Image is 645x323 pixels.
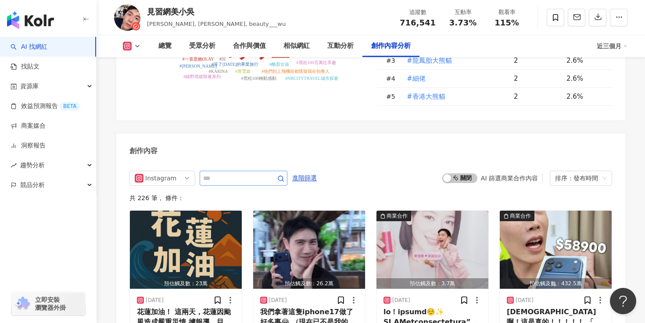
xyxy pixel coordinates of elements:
div: 近三個月 [597,39,627,53]
div: # 4 [386,74,399,83]
span: 3.73% [449,18,477,27]
img: post-image [376,211,488,289]
div: 合作與價值 [233,41,266,51]
div: Instagram [145,171,174,185]
tspan: #KARINA [209,69,229,74]
div: # 5 [386,92,399,101]
div: 2.6% [566,56,603,65]
img: KOL Avatar [114,4,140,31]
span: 115% [494,18,519,27]
div: 受眾分析 [189,41,215,51]
a: 效益預測報告BETA [11,102,80,111]
td: #細佬 [399,70,507,88]
div: 互動分析 [327,41,354,51]
div: [DATE] [146,297,164,304]
div: 創作內容 [129,146,158,156]
div: # 3 [386,56,399,65]
tspan: #黑松100轉動感動 [241,76,276,81]
div: 預估觸及數：26.2萬 [253,278,365,289]
tspan: #31 [219,57,226,61]
tspan: #等了[DATE]的畢業旅行 [211,62,258,67]
div: [DATE] [392,297,410,304]
img: post-image [253,211,365,289]
span: 立即安裝 瀏覽器外掛 [35,296,66,312]
button: #香港大熊貓 [406,88,446,105]
tspan: #滑雪篇 [235,69,251,74]
div: 共 226 筆 ， 條件： [129,194,612,201]
div: 總覽 [158,41,172,51]
div: 2 [514,92,559,101]
a: searchAI 找網紅 [11,43,47,51]
span: #細佬 [407,74,426,83]
div: 追蹤數 [400,8,436,17]
img: chrome extension [14,297,31,311]
div: 見習網美小吳 [147,6,286,17]
div: 2.6% [566,74,603,83]
img: logo [7,11,54,29]
div: [DATE] [516,297,534,304]
span: rise [11,162,17,169]
a: chrome extension立即安裝 瀏覽器外掛 [11,292,85,316]
div: 觀看率 [490,8,523,17]
tspan: #[PERSON_NAME] [179,64,216,68]
tspan: #一直是她OLAY [183,57,214,61]
a: 找貼文 [11,62,39,71]
span: 716,541 [400,18,436,27]
div: 預估觸及數：432.5萬 [500,278,612,289]
button: 預估觸及數：23萬 [130,211,242,289]
div: 預估觸及數：3.7萬 [376,278,488,289]
button: 商業合作預估觸及數：3.7萬 [376,211,488,289]
tspan: #酪梨女孩 [269,62,289,67]
img: post-image [500,211,612,289]
div: 商業合作 [510,212,531,220]
td: 2.6% [559,52,612,70]
span: [PERSON_NAME], [PERSON_NAME], beauty___wu [147,21,286,27]
td: #香港大熊貓 [399,88,507,106]
div: [DATE] [269,297,287,304]
span: 資源庫 [20,76,39,96]
tspan: #NBCITYTRAVEL城市探索 [285,76,338,81]
div: 相似網紅 [283,41,310,51]
a: 洞察報告 [11,141,46,150]
span: 競品分析 [20,175,45,195]
tspan: #黑松100百萬狂享趣 [297,60,336,65]
div: AI 篩選商業合作內容 [481,175,538,182]
span: #龍鳳胎大熊貓 [407,56,452,65]
td: 2.6% [559,70,612,88]
div: 排序：發布時間 [555,171,599,185]
span: 趨勢分析 [20,155,45,175]
a: 商案媒合 [11,122,46,130]
tspan: #綠野尋蹤限量系列 [183,74,221,79]
div: 商業合作 [387,212,408,220]
span: #香港大熊貓 [407,92,445,101]
td: 2.6% [559,88,612,106]
div: 創作內容分析 [371,41,411,51]
tspan: #他們到上飛機前都懷疑我在拍整人 [262,69,330,74]
button: 商業合作預估觸及數：432.5萬 [500,211,612,289]
img: post-image [130,211,242,289]
button: #細佬 [406,70,426,87]
button: 預估觸及數：26.2萬 [253,211,365,289]
div: 互動率 [446,8,480,17]
button: 進階篩選 [292,171,317,185]
td: #龍鳳胎大熊貓 [399,52,507,70]
div: 2.6% [566,92,603,101]
div: 預估觸及數：23萬 [130,278,242,289]
iframe: Help Scout Beacon - Open [610,288,636,314]
div: 2 [514,56,559,65]
button: #龍鳳胎大熊貓 [406,52,452,69]
div: 2 [514,74,559,83]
